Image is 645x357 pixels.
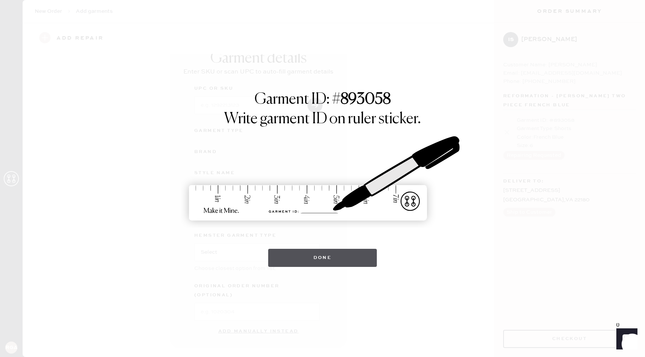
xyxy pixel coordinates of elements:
[181,117,464,241] img: ruler-sticker-sharpie.svg
[341,92,391,107] strong: 893058
[268,249,377,267] button: Done
[255,90,391,110] h1: Garment ID: #
[609,323,642,355] iframe: Front Chat
[224,110,421,128] h1: Write garment ID on ruler sticker.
